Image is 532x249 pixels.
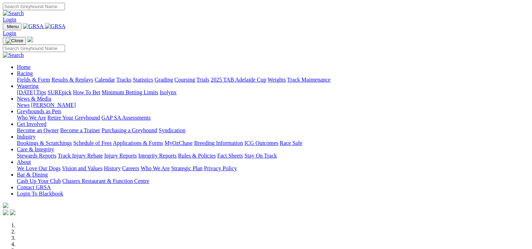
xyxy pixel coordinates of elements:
[17,165,60,171] a: We Love Our Dogs
[280,140,302,146] a: Race Safe
[47,89,71,95] a: SUREpick
[27,37,33,42] img: logo-grsa-white.png
[3,210,8,215] img: facebook.svg
[62,178,149,184] a: Chasers Restaurant & Function Centre
[3,52,24,58] img: Search
[60,127,100,133] a: Become a Trainer
[73,89,101,95] a: How To Bet
[3,23,21,30] button: Toggle navigation
[17,146,54,152] a: Care & Integrity
[17,178,529,184] div: Bar & Dining
[17,178,61,184] a: Cash Up Your Club
[45,23,66,30] img: GRSA
[155,77,173,83] a: Grading
[211,77,266,83] a: 2025 TAB Adelaide Cup
[17,184,51,190] a: Contact GRSA
[3,10,24,17] img: Search
[23,23,44,30] img: GRSA
[244,153,277,159] a: Stay On Track
[17,77,529,83] div: Racing
[3,45,65,52] input: Search
[17,140,529,146] div: Industry
[17,108,61,114] a: Greyhounds as Pets
[3,203,8,208] img: logo-grsa-white.png
[194,140,243,146] a: Breeding Information
[244,140,278,146] a: ICG Outcomes
[17,121,46,127] a: Get Involved
[17,127,59,133] a: Become an Owner
[17,165,529,172] div: About
[7,24,19,29] span: Menu
[287,77,331,83] a: Track Maintenance
[102,127,157,133] a: Purchasing a Greyhound
[95,77,115,83] a: Calendar
[17,153,56,159] a: Stewards Reports
[17,70,33,76] a: Racing
[17,89,529,96] div: Wagering
[17,89,46,95] a: [DATE] Tips
[17,127,529,134] div: Get Involved
[159,127,185,133] a: Syndication
[116,77,132,83] a: Tracks
[17,134,36,140] a: Industry
[17,153,529,159] div: Care & Integrity
[102,89,158,95] a: Minimum Betting Limits
[17,191,63,197] a: Login To Blackbook
[31,102,76,108] a: [PERSON_NAME]
[17,96,51,102] a: News & Media
[17,115,46,121] a: Who We Are
[47,115,100,121] a: Retire Your Greyhound
[73,140,111,146] a: Schedule of Fees
[102,115,151,121] a: GAP SA Assessments
[133,77,153,83] a: Statistics
[51,77,93,83] a: Results & Replays
[196,77,209,83] a: Trials
[17,159,31,165] a: About
[17,83,39,89] a: Wagering
[141,165,170,171] a: Who We Are
[122,165,139,171] a: Careers
[17,102,30,108] a: News
[113,140,163,146] a: Applications & Forms
[17,102,529,108] div: News & Media
[160,89,177,95] a: Isolynx
[104,165,121,171] a: History
[62,165,102,171] a: Vision and Values
[3,30,16,36] a: Login
[204,165,237,171] a: Privacy Policy
[6,38,23,44] img: Close
[17,115,529,121] div: Greyhounds as Pets
[138,153,177,159] a: Integrity Reports
[17,140,72,146] a: Bookings & Scratchings
[17,64,31,70] a: Home
[3,37,26,45] button: Toggle navigation
[10,210,15,215] img: twitter.svg
[171,165,203,171] a: Strategic Plan
[17,172,48,178] a: Bar & Dining
[165,140,193,146] a: MyOzChase
[217,153,243,159] a: Fact Sheets
[17,77,50,83] a: Fields & Form
[3,17,16,23] a: Login
[268,77,286,83] a: Weights
[3,3,65,10] input: Search
[104,153,137,159] a: Injury Reports
[58,153,103,159] a: Track Injury Rebate
[174,77,195,83] a: Coursing
[178,153,216,159] a: Rules & Policies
